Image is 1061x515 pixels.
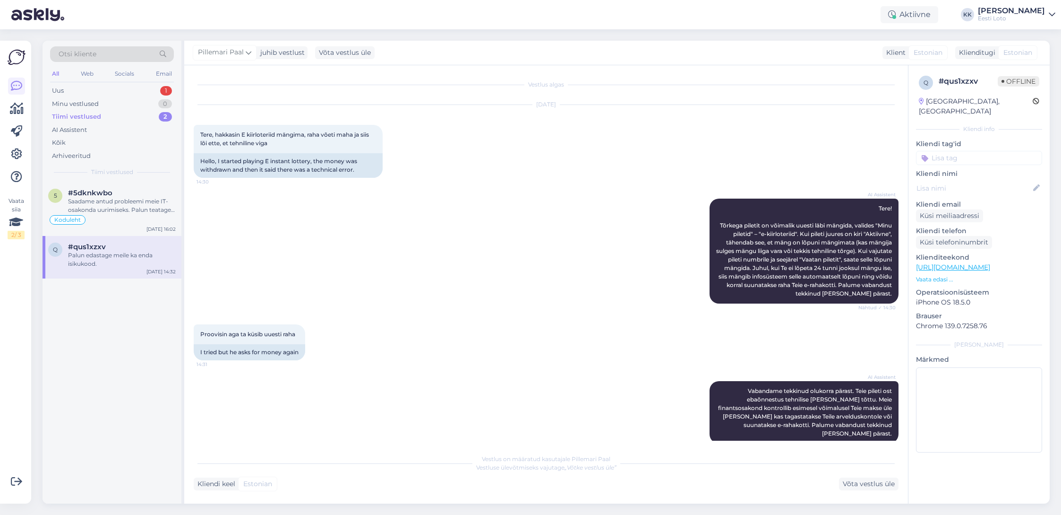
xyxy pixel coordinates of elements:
[916,236,992,249] div: Küsi telefoninumbrit
[54,192,57,199] span: 5
[916,288,1042,297] p: Operatsioonisüsteem
[961,8,974,21] div: KK
[916,321,1042,331] p: Chrome 139.0.7258.76
[916,125,1042,133] div: Kliendi info
[916,253,1042,262] p: Klienditeekond
[68,197,176,214] div: Saadame antud probleemi meie IT-osakonda uurimiseks. Palun teatage ka enda isikukood või e-posti ...
[916,183,1031,193] input: Lisa nimi
[79,68,95,80] div: Web
[91,168,133,176] span: Tiimi vestlused
[158,99,172,109] div: 0
[197,361,232,368] span: 14:31
[59,49,96,59] span: Otsi kliente
[194,100,898,109] div: [DATE]
[860,191,896,198] span: AI Assistent
[52,86,64,96] div: Uus
[52,99,99,109] div: Minu vestlused
[998,76,1039,87] span: Offline
[916,263,990,271] a: [URL][DOMAIN_NAME]
[860,374,896,381] span: AI Assistent
[916,151,1042,165] input: Lisa tag
[916,200,1042,209] p: Kliendi email
[565,464,616,471] i: „Võtke vestlus üle”
[113,68,136,80] div: Socials
[159,112,172,122] div: 2
[914,48,942,58] span: Estonian
[315,46,375,59] div: Võta vestlus üle
[154,68,174,80] div: Email
[50,68,61,80] div: All
[882,48,906,58] div: Klient
[194,80,898,89] div: Vestlus algas
[916,169,1042,179] p: Kliendi nimi
[257,48,305,58] div: juhib vestlust
[476,464,616,471] span: Vestluse ülevõtmiseks vajutage
[52,125,87,135] div: AI Assistent
[482,455,610,463] span: Vestlus on määratud kasutajale Pillemari Paal
[53,246,58,253] span: q
[146,268,176,275] div: [DATE] 14:32
[200,331,295,338] span: Proovisin aga ta küsib uuesti raha
[8,197,25,239] div: Vaata siia
[194,153,383,178] div: Hello, I started playing E instant lottery, the money was withdrawn and then it said there was a ...
[839,478,898,490] div: Võta vestlus üle
[68,243,106,251] span: #qus1xzxv
[919,96,1033,116] div: [GEOGRAPHIC_DATA], [GEOGRAPHIC_DATA]
[243,479,272,489] span: Estonian
[716,205,893,297] span: Tere! Tõrkega piletit on võimalik uuesti läbi mängida, valides "Minu piletid" – "e-kiirloteriid"....
[939,76,998,87] div: # qus1xzxv
[916,355,1042,365] p: Märkmed
[52,151,91,161] div: Arhiveeritud
[916,209,983,222] div: Küsi meiliaadressi
[197,178,232,185] span: 14:30
[52,112,101,122] div: Tiimi vestlused
[68,251,176,268] div: Palun edastage meile ka enda isikukood.
[54,217,81,223] span: Koduleht
[1003,48,1032,58] span: Estonian
[916,139,1042,149] p: Kliendi tag'id
[858,304,896,311] span: Nähtud ✓ 14:30
[916,311,1042,321] p: Brauser
[200,131,370,147] span: Tere, hakkasin E kiirloteriid mängima, raha võeti maha ja siis lõi ette, et tehniline viga
[978,7,1045,15] div: [PERSON_NAME]
[916,275,1042,284] p: Vaata edasi ...
[68,189,112,197] span: #5dknkwbo
[955,48,995,58] div: Klienditugi
[194,344,305,360] div: I tried but he asks for money again
[198,47,244,58] span: Pillemari Paal
[916,340,1042,349] div: [PERSON_NAME]
[146,226,176,233] div: [DATE] 16:02
[916,297,1042,307] p: iPhone OS 18.5.0
[194,479,235,489] div: Kliendi keel
[924,79,928,86] span: q
[718,387,893,437] span: Vabandame tekkinud olukorra pärast. Teie pileti ost ebaõnnestus tehnilise [PERSON_NAME] tõttu. Me...
[978,7,1055,22] a: [PERSON_NAME]Eesti Loto
[8,48,26,66] img: Askly Logo
[881,6,938,23] div: Aktiivne
[978,15,1045,22] div: Eesti Loto
[52,138,66,148] div: Kõik
[8,231,25,239] div: 2 / 3
[916,226,1042,236] p: Kliendi telefon
[160,86,172,96] div: 1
